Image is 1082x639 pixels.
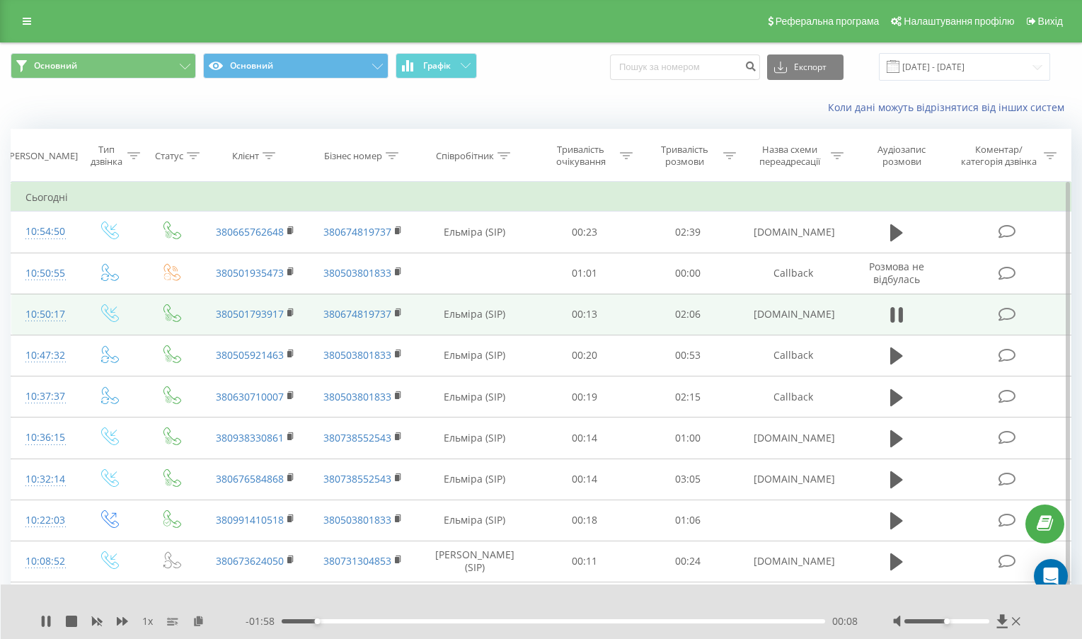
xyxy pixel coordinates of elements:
td: Ельміра (SIP) [417,294,533,335]
div: Тривалість розмови [649,144,720,168]
td: 00:50 [636,582,739,623]
a: 380503801833 [323,513,391,526]
div: Клієнт [232,150,259,162]
td: [DOMAIN_NAME] [739,294,847,335]
span: Реферальна програма [776,16,880,27]
div: Аудіозапис розмови [860,144,943,168]
td: [DOMAIN_NAME] [739,212,847,253]
div: Бізнес номер [324,150,382,162]
td: Сьогодні [11,183,1071,212]
span: Графік [423,61,451,71]
td: [DOMAIN_NAME] [739,459,847,500]
a: 380503801833 [323,348,391,362]
td: 03:05 [636,459,739,500]
td: Ельміра (SIP) [417,335,533,376]
span: Вихід [1038,16,1063,27]
td: 00:14 [533,459,636,500]
a: Коли дані можуть відрізнятися вiд інших систем [828,100,1071,114]
td: 02:15 [636,376,739,418]
div: 10:37:37 [25,383,63,410]
div: Коментар/категорія дзвінка [957,144,1040,168]
a: 380938330861 [216,431,284,444]
div: 10:08:52 [25,548,63,575]
div: Співробітник [436,150,494,162]
a: 380674819737 [323,307,391,321]
a: 380991410518 [216,513,284,526]
td: [PERSON_NAME] (SIP) [417,541,533,582]
button: Графік [396,53,477,79]
a: 380673624050 [216,554,284,568]
td: 00:20 [533,335,636,376]
td: Ельміра (SIP) [417,418,533,459]
td: Ельміра (SIP) [417,500,533,541]
button: Експорт [767,54,844,80]
td: 00:11 [533,541,636,582]
td: 02:39 [636,212,739,253]
td: 01:00 [636,418,739,459]
td: Ельміра (SIP) [417,459,533,500]
td: 00:11 [533,582,636,623]
div: 10:36:15 [25,424,63,451]
div: 10:22:03 [25,507,63,534]
a: 380630710007 [216,390,284,403]
td: 01:06 [636,500,739,541]
a: 380505921463 [216,348,284,362]
div: Accessibility label [314,618,320,624]
div: Тип дзвінка [90,144,124,168]
span: - 01:58 [246,614,282,628]
div: Accessibility label [944,618,950,624]
a: 380501935473 [216,266,284,280]
td: [DOMAIN_NAME] [739,541,847,582]
div: Open Intercom Messenger [1034,559,1068,593]
td: 00:23 [533,212,636,253]
div: Тривалість очікування [546,144,616,168]
a: 380676584868 [216,472,284,485]
div: 10:50:17 [25,301,63,328]
button: Основний [11,53,196,79]
a: 380501793917 [216,307,284,321]
a: 380503801833 [323,390,391,403]
a: 380738552543 [323,431,391,444]
a: 380674819737 [323,225,391,238]
td: [PERSON_NAME] (SIP) [417,582,533,623]
div: [PERSON_NAME] [6,150,78,162]
div: 10:50:55 [25,260,63,287]
div: 10:47:32 [25,342,63,369]
td: Callback [739,376,847,418]
a: 380731304853 [323,554,391,568]
a: 380665762648 [216,225,284,238]
td: 00:19 [533,376,636,418]
input: Пошук за номером [610,54,760,80]
td: 00:14 [533,418,636,459]
span: 1 x [142,614,153,628]
span: Налаштування профілю [904,16,1014,27]
td: Callback [739,253,847,294]
span: 00:08 [832,614,858,628]
div: 10:54:50 [25,218,63,246]
td: 00:53 [636,335,739,376]
td: Callback [739,335,847,376]
td: 00:13 [533,294,636,335]
td: 00:24 [636,541,739,582]
td: Ельміра (SIP) [417,212,533,253]
a: 380738552543 [323,472,391,485]
div: Статус [155,150,183,162]
td: 00:00 [636,253,739,294]
td: 01:01 [533,253,636,294]
td: [DOMAIN_NAME] [739,418,847,459]
td: Ельміра (SIP) [417,376,533,418]
span: Розмова не відбулась [869,260,924,286]
a: 380503801833 [323,266,391,280]
button: Основний [203,53,389,79]
td: 02:06 [636,294,739,335]
td: Callback [739,582,847,623]
td: 00:18 [533,500,636,541]
span: Основний [34,60,77,71]
div: 10:32:14 [25,466,63,493]
div: Назва схеми переадресації [752,144,827,168]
